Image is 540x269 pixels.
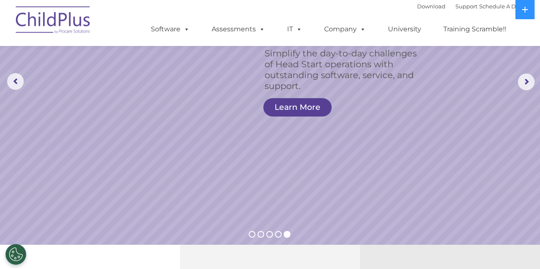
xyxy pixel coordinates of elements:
span: Last name [116,55,141,61]
a: Schedule A Demo [479,3,528,10]
a: Assessments [203,21,273,38]
a: Training Scramble!! [435,21,515,38]
a: IT [279,21,310,38]
img: ChildPlus by Procare Solutions [12,0,95,42]
a: Software [142,21,198,38]
a: Download [417,3,445,10]
rs-layer: Simplify the day-to-day challenges of Head Start operations with outstanding software, service, a... [265,48,422,91]
a: University [380,21,430,38]
button: Cookies Settings [5,244,26,265]
font: | [417,3,528,10]
span: Phone number [116,89,151,96]
a: Company [316,21,374,38]
a: Support [455,3,477,10]
a: Learn More [263,98,332,117]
